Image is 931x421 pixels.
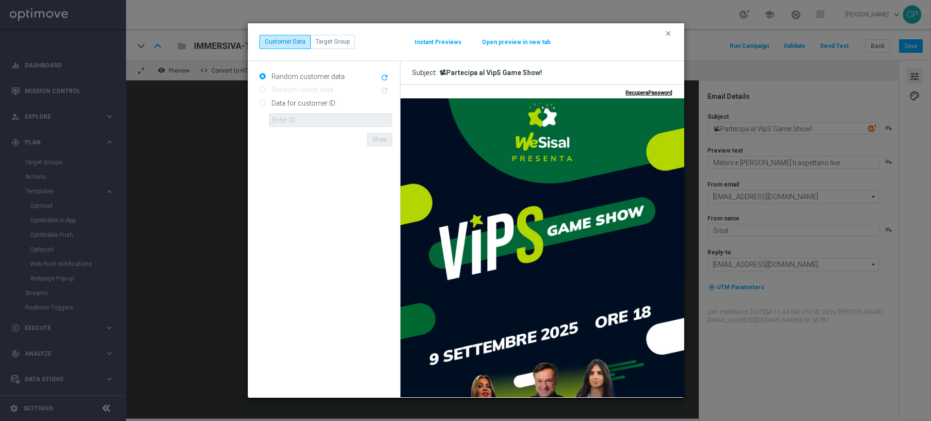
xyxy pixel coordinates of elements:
[269,113,392,127] input: Enter ID
[482,38,551,46] button: Open preview in new tab
[412,68,439,77] span: Subject:
[439,68,542,77] div: 📽Partecipa al VipS Game Show!
[414,38,462,46] button: Instant Previews
[248,5,272,11] a: Password
[379,72,392,84] button: refresh
[269,85,334,94] label: Random visitor data
[259,35,311,48] button: Customer Data
[380,73,389,82] i: refresh
[225,5,248,11] a: Recupera
[269,72,345,81] label: Random customer data
[269,99,337,108] label: Data for customer ID:
[664,29,675,38] button: clear
[259,35,355,48] div: ...
[310,35,355,48] button: Target Group
[664,30,672,37] i: clear
[367,133,392,146] button: Show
